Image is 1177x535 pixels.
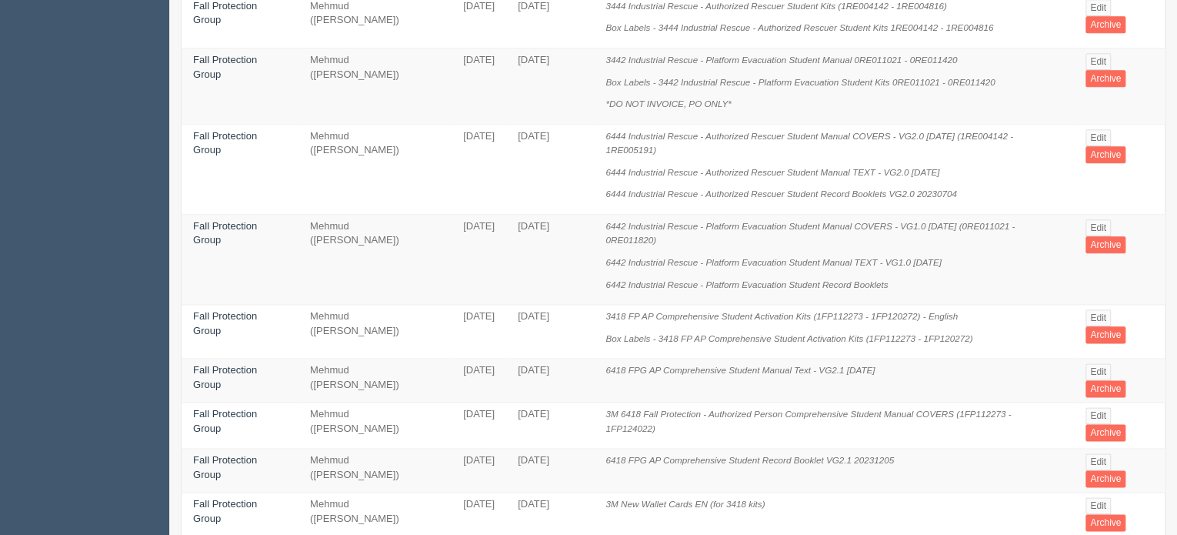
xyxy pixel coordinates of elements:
td: [DATE] [506,214,594,304]
a: Edit [1085,363,1111,380]
i: Box Labels - 3442 Industrial Rescue - Platform Evacuation Student Kits 0RE011021 - 0RE011420 [605,77,995,87]
a: Archive [1085,236,1125,253]
a: Edit [1085,309,1111,326]
td: [DATE] [506,48,594,124]
td: Mehmud ([PERSON_NAME]) [298,449,452,493]
i: 6444 Industrial Rescue - Authorized Rescuer Student Manual TEXT - VG2.0 [DATE] [605,167,939,177]
a: Fall Protection Group [193,310,257,336]
td: [DATE] [506,305,594,359]
td: [DATE] [452,305,506,359]
td: [DATE] [506,449,594,493]
a: Edit [1085,53,1111,70]
td: [DATE] [506,403,594,449]
a: Fall Protection Group [193,408,257,434]
a: Archive [1085,514,1125,531]
i: 3444 Industrial Rescue - Authorized Rescuer Student Kits (1RE004142 - 1RE004816) [605,1,946,11]
a: Edit [1085,129,1111,146]
td: [DATE] [452,403,506,449]
i: 6444 Industrial Rescue - Authorized Rescuer Student Manual COVERS - VG2.0 [DATE] (1RE004142 - 1RE... [605,131,1012,155]
a: Archive [1085,380,1125,397]
a: Fall Protection Group [193,498,257,524]
a: Archive [1085,16,1125,33]
td: [DATE] [452,214,506,304]
td: [DATE] [452,449,506,493]
a: Edit [1085,497,1111,514]
td: Mehmud ([PERSON_NAME]) [298,124,452,214]
a: Edit [1085,219,1111,236]
a: Fall Protection Group [193,364,257,390]
td: Mehmud ([PERSON_NAME]) [298,359,452,403]
a: Fall Protection Group [193,130,257,156]
i: 3418 FP AP Comprehensive Student Activation Kits (1FP112273 - 1FP120272) - English [605,311,958,321]
i: Box Labels - 3418 FP AP Comprehensive Student Activation Kits (1FP112273 - 1FP120272) [605,333,972,343]
a: Edit [1085,407,1111,424]
td: [DATE] [506,359,594,403]
a: Archive [1085,470,1125,487]
i: 3442 Industrial Rescue - Platform Evacuation Student Manual 0RE011021 - 0RE011420 [605,55,957,65]
i: 6442 Industrial Rescue - Platform Evacuation Student Manual TEXT - VG1.0 [DATE] [605,257,941,267]
a: Archive [1085,424,1125,441]
a: Edit [1085,453,1111,470]
i: 6442 Industrial Rescue - Platform Evacuation Student Manual COVERS - VG1.0 [DATE] (0RE011021 - 0R... [605,221,1015,246]
td: Mehmud ([PERSON_NAME]) [298,403,452,449]
i: *DO NOT INVOICE, PO ONLY* [605,99,731,109]
td: Mehmud ([PERSON_NAME]) [298,48,452,124]
a: Archive [1085,70,1125,87]
a: Fall Protection Group [193,220,257,246]
td: Mehmud ([PERSON_NAME]) [298,305,452,359]
td: [DATE] [452,124,506,214]
td: [DATE] [452,48,506,124]
td: [DATE] [452,359,506,403]
a: Archive [1085,146,1125,163]
td: Mehmud ([PERSON_NAME]) [298,214,452,304]
i: 6418 FPG AP Comprehensive Student Record Booklet VG2.1 20231205 [605,455,894,465]
i: 6442 Industrial Rescue - Platform Evacuation Student Record Booklets [605,279,888,289]
i: 6418 FPG AP Comprehensive Student Manual Text - VG2.1 [DATE] [605,365,875,375]
td: [DATE] [506,124,594,214]
a: Fall Protection Group [193,454,257,480]
i: 6444 Industrial Rescue - Authorized Rescuer Student Record Booklets VG2.0 20230704 [605,189,956,199]
i: 3M New Wallet Cards EN (for 3418 kits) [605,499,765,509]
i: Box Labels - 3444 Industrial Rescue - Authorized Rescuer Student Kits 1RE004142 - 1RE004816 [605,22,993,32]
a: Fall Protection Group [193,54,257,80]
i: 3M 6418 Fall Protection - Authorized Person Comprehensive Student Manual COVERS (1FP112273 - 1FP1... [605,409,1011,433]
a: Archive [1085,326,1125,343]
